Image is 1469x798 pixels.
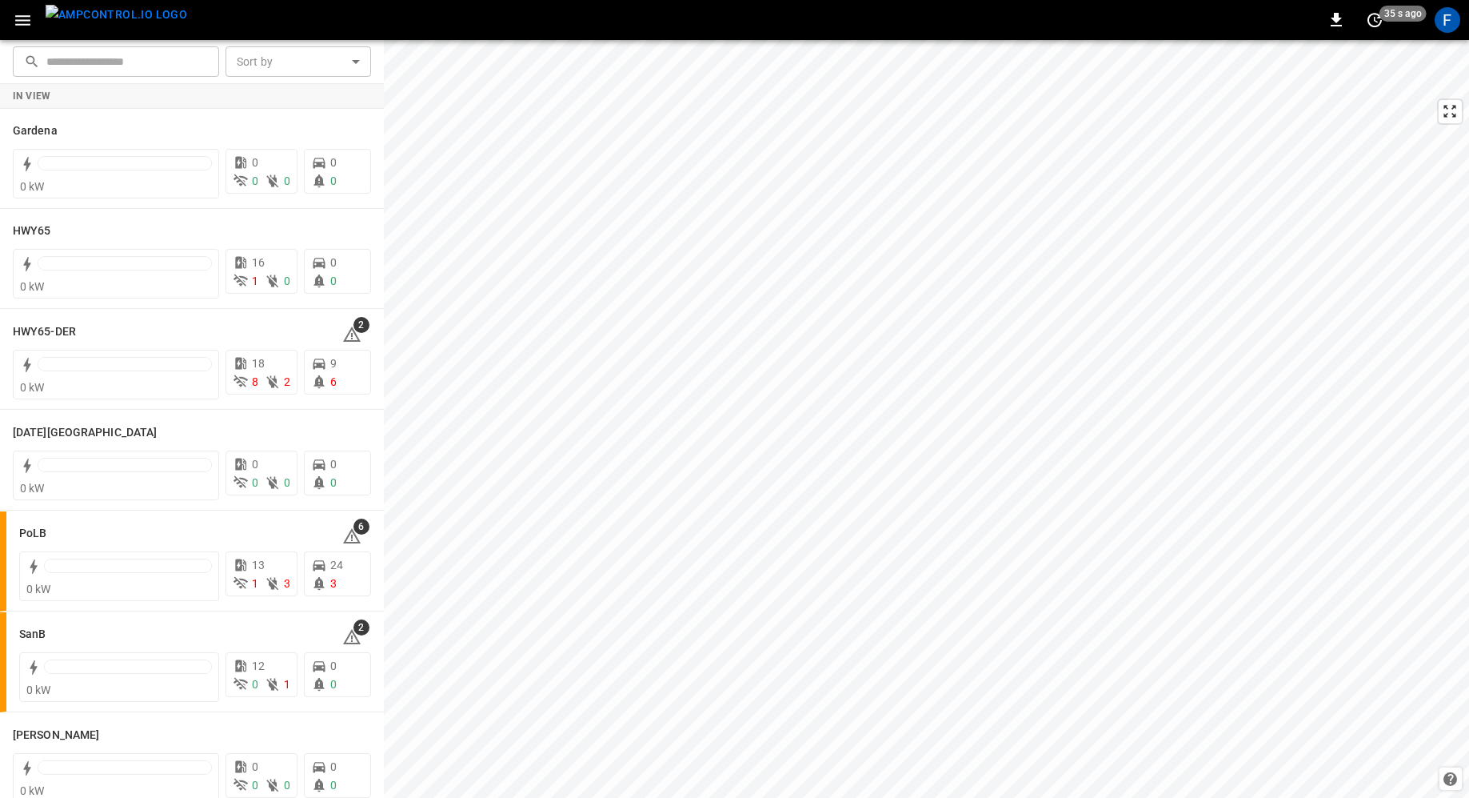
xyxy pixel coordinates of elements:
span: 0 [252,760,258,773]
span: 0 [284,779,290,792]
span: 0 [330,275,337,287]
strong: In View [13,90,51,102]
span: 0 kW [20,482,45,495]
span: 0 [252,476,258,489]
span: 0 [330,174,337,187]
span: 0 kW [20,381,45,394]
span: 3 [284,577,290,590]
span: 0 [330,458,337,471]
span: 18 [252,357,265,370]
div: profile-icon [1435,7,1460,33]
span: 1 [252,577,258,590]
span: 0 kW [20,784,45,797]
h6: PoLB [19,525,46,543]
span: 2 [284,375,290,388]
span: 0 [252,678,258,691]
span: 6 [353,519,369,535]
button: set refresh interval [1362,7,1387,33]
span: 6 [330,375,337,388]
span: 12 [252,660,265,672]
span: 2 [353,317,369,333]
h6: Gardena [13,122,58,140]
span: 9 [330,357,337,370]
h6: HWY65-DER [13,323,76,341]
span: 16 [252,256,265,269]
span: 0 [330,678,337,691]
span: 0 [252,174,258,187]
span: 2 [353,620,369,636]
span: 0 kW [26,583,51,595]
span: 0 kW [20,280,45,293]
span: 0 [330,156,337,169]
span: 8 [252,375,258,388]
span: 35 s ago [1379,6,1427,22]
h6: Vernon [13,727,99,744]
span: 13 [252,559,265,571]
span: 1 [284,678,290,691]
span: 0 [252,458,258,471]
span: 0 [284,275,290,287]
h6: Karma Center [13,424,157,442]
span: 0 [330,760,337,773]
span: 3 [330,577,337,590]
span: 0 kW [26,684,51,696]
img: ampcontrol.io logo [46,5,187,25]
span: 0 [330,256,337,269]
span: 1 [252,275,258,287]
span: 0 [252,779,258,792]
h6: HWY65 [13,223,51,240]
span: 0 [252,156,258,169]
span: 0 kW [20,180,45,193]
span: 0 [330,476,337,489]
span: 24 [330,559,343,571]
span: 0 [330,660,337,672]
h6: SanB [19,626,46,644]
span: 0 [284,476,290,489]
span: 0 [330,779,337,792]
span: 0 [284,174,290,187]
